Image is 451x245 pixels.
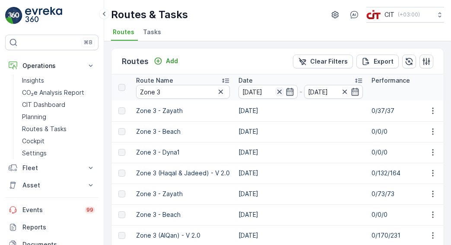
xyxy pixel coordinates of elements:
[372,127,449,136] p: 0/0/0
[25,7,62,24] img: logo_light-DOdMpM7g.png
[19,87,98,99] a: CO₂e Analysis Report
[118,170,125,177] div: Toggle Row Selected
[22,223,95,232] p: Reports
[19,135,98,147] a: Cockpit
[372,210,449,219] p: 0/0/0
[22,113,46,121] p: Planning
[150,56,181,66] button: Add
[234,100,367,121] td: [DATE]
[136,76,173,85] p: Route Name
[122,55,149,68] p: Routes
[22,181,81,190] p: Asset
[374,57,394,66] p: Export
[19,111,98,123] a: Planning
[113,28,134,36] span: Routes
[19,74,98,87] a: Insights
[356,55,399,68] button: Export
[234,204,367,225] td: [DATE]
[136,85,230,99] input: Search
[22,137,44,145] p: Cockpit
[366,10,381,19] img: cit-logo_pOk6rL0.png
[118,107,125,114] div: Toggle Row Selected
[238,76,253,85] p: Date
[293,55,353,68] button: Clear Filters
[304,85,363,99] input: dd/mm/yyyy
[5,159,98,177] button: Fleet
[5,57,98,74] button: Operations
[111,8,188,22] p: Routes & Tasks
[299,87,302,97] p: -
[5,201,98,219] a: Events99
[118,232,125,239] div: Toggle Row Selected
[5,7,22,24] img: logo
[372,106,449,115] p: 0/37/37
[22,88,84,97] p: CO₂e Analysis Report
[22,206,79,214] p: Events
[136,210,230,219] p: Zone 3 - Beach
[118,149,125,156] div: Toggle Row Selected
[234,121,367,142] td: [DATE]
[234,163,367,184] td: [DATE]
[5,219,98,236] a: Reports
[136,231,230,240] p: Zone 3 (AlQan) - V 2.0
[372,190,449,198] p: 0/73/73
[118,190,125,197] div: Toggle Row Selected
[310,57,348,66] p: Clear Filters
[22,125,67,133] p: Routes & Tasks
[5,177,98,194] button: Asset
[22,100,65,109] p: CIT Dashboard
[84,39,92,46] p: ⌘B
[372,148,449,157] p: 0/0/0
[22,61,81,70] p: Operations
[19,99,98,111] a: CIT Dashboard
[136,190,230,198] p: Zone 3 - Zayath
[166,57,178,65] p: Add
[238,85,298,99] input: dd/mm/yyyy
[86,206,93,213] p: 99
[136,127,230,136] p: Zone 3 - Beach
[234,142,367,163] td: [DATE]
[118,128,125,135] div: Toggle Row Selected
[118,211,125,218] div: Toggle Row Selected
[22,164,81,172] p: Fleet
[22,149,47,158] p: Settings
[366,7,444,23] button: CIT(+03:00)
[372,169,449,177] p: 0/132/164
[22,76,44,85] p: Insights
[143,28,161,36] span: Tasks
[384,10,394,19] p: CIT
[136,169,230,177] p: Zone 3 (Haqal & Jadeed) - V 2.0
[398,11,420,18] p: ( +03:00 )
[19,123,98,135] a: Routes & Tasks
[136,148,230,157] p: Zone 3 - Dyna1
[372,76,410,85] p: Performance
[19,147,98,159] a: Settings
[234,184,367,204] td: [DATE]
[372,231,449,240] p: 0/170/231
[136,106,230,115] p: Zone 3 - Zayath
